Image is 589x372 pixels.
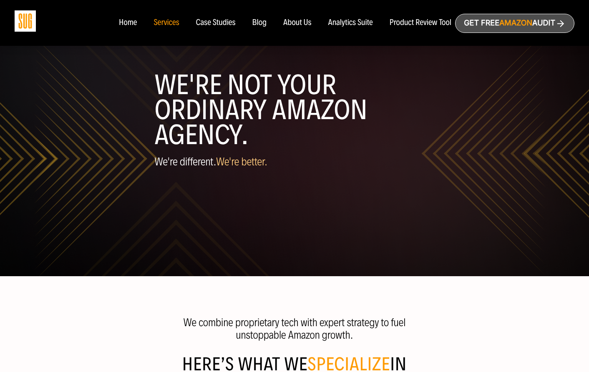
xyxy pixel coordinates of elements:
[154,18,179,27] a: Services
[283,18,312,27] a: About Us
[455,14,574,33] a: Get freeAmazonAudit
[252,18,267,27] a: Blog
[499,19,532,27] span: Amazon
[119,18,137,27] a: Home
[161,316,428,341] p: We combine proprietary tech with expert strategy to fuel unstoppable Amazon growth.
[216,155,267,168] span: We're better.
[390,18,451,27] a: Product Review Tool
[328,18,373,27] a: Analytics Suite
[196,18,236,27] a: Case Studies
[155,72,435,147] h1: WE'RE NOT YOUR ORDINARY AMAZON AGENCY.
[15,10,36,32] img: Sug
[155,156,435,168] p: We're different.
